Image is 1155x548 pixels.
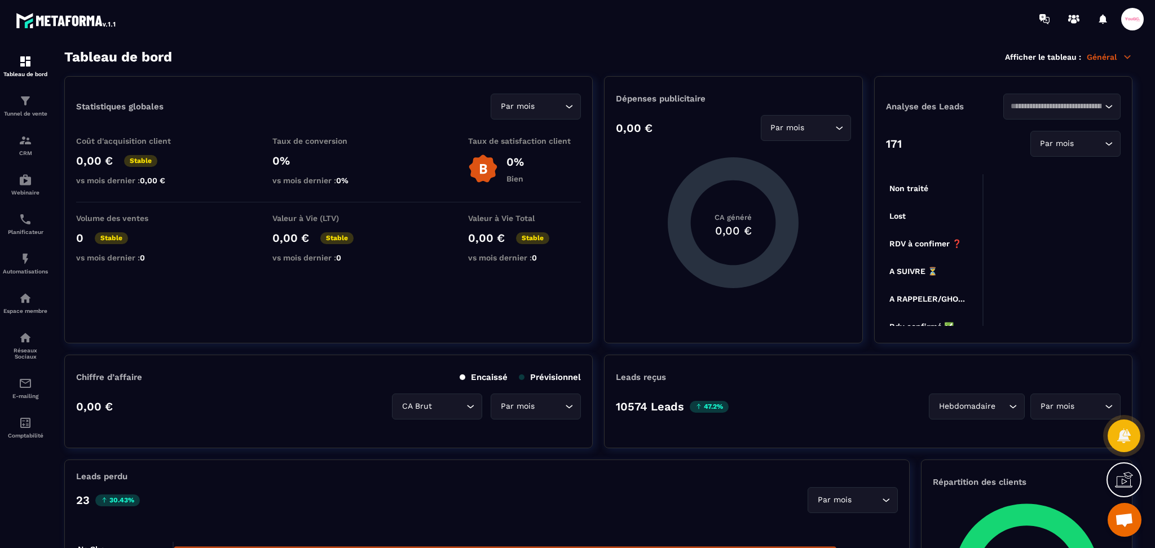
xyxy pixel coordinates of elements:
p: Valeur à Vie Total [468,214,581,223]
p: Général [1087,52,1132,62]
a: automationsautomationsAutomatisations [3,244,48,283]
div: Search for option [392,394,482,419]
span: Hebdomadaire [936,400,998,413]
p: E-mailing [3,393,48,399]
p: Dépenses publicitaire [616,94,850,104]
p: Stable [124,155,157,167]
div: Search for option [761,115,851,141]
p: 171 [886,137,902,151]
p: Répartition des clients [933,477,1121,487]
div: Search for option [491,394,581,419]
p: Leads perdu [76,471,127,481]
span: Par mois [768,122,807,134]
span: Par mois [498,400,537,413]
input: Search for option [854,494,879,506]
img: logo [16,10,117,30]
p: Réseaux Sociaux [3,347,48,360]
a: accountantaccountantComptabilité [3,408,48,447]
p: Stable [320,232,354,244]
img: formation [19,55,32,68]
p: vs mois dernier : [76,253,189,262]
img: email [19,377,32,390]
a: Ouvrir le chat [1108,503,1141,537]
p: Prévisionnel [519,372,581,382]
p: 0% [272,154,385,167]
img: automations [19,291,32,305]
p: Volume des ventes [76,214,189,223]
tspan: A RAPPELER/GHO... [889,294,965,303]
a: formationformationTunnel de vente [3,86,48,125]
span: CA Brut [399,400,434,413]
div: Search for option [1003,94,1121,120]
a: emailemailE-mailing [3,368,48,408]
a: automationsautomationsWebinaire [3,165,48,204]
tspan: Non traité [889,184,928,193]
img: automations [19,252,32,266]
span: 0 [336,253,341,262]
a: formationformationTableau de bord [3,46,48,86]
p: Espace membre [3,308,48,314]
input: Search for option [1011,100,1102,113]
p: Statistiques globales [76,101,164,112]
a: formationformationCRM [3,125,48,165]
p: CRM [3,150,48,156]
tspan: RDV à confimer ❓ [889,239,962,249]
img: formation [19,134,32,147]
img: accountant [19,416,32,430]
span: 0,00 € [140,176,165,185]
p: vs mois dernier : [76,176,189,185]
p: 0,00 € [468,231,505,245]
div: Search for option [929,394,1025,419]
p: 0,00 € [272,231,309,245]
img: social-network [19,331,32,344]
p: Tunnel de vente [3,111,48,117]
input: Search for option [1077,400,1102,413]
p: Comptabilité [3,432,48,439]
span: 0 [532,253,537,262]
p: 0,00 € [76,400,113,413]
span: 0 [140,253,145,262]
div: Search for option [1030,131,1121,157]
p: Automatisations [3,268,48,275]
div: Search for option [1030,394,1121,419]
input: Search for option [537,100,562,113]
p: Stable [95,232,128,244]
p: Afficher le tableau : [1005,52,1081,61]
p: Analyse des Leads [886,101,1003,112]
span: Par mois [1038,138,1077,150]
span: Par mois [1038,400,1077,413]
div: Search for option [808,487,898,513]
p: 0% [506,155,524,169]
p: 0 [76,231,83,245]
span: 0% [336,176,349,185]
input: Search for option [807,122,832,134]
p: Tableau de bord [3,71,48,77]
div: Search for option [491,94,581,120]
p: Coût d'acquisition client [76,136,189,145]
p: vs mois dernier : [272,176,385,185]
a: schedulerschedulerPlanificateur [3,204,48,244]
p: 0,00 € [616,121,653,135]
a: social-networksocial-networkRéseaux Sociaux [3,322,48,368]
p: Webinaire [3,189,48,196]
tspan: A SUIVRE ⏳ [889,267,938,276]
p: Leads reçus [616,372,666,382]
p: Stable [516,232,549,244]
p: Taux de satisfaction client [468,136,581,145]
p: 30.43% [95,494,140,506]
p: vs mois dernier : [272,253,385,262]
img: automations [19,173,32,187]
tspan: Lost [889,211,906,220]
input: Search for option [434,400,464,413]
h3: Tableau de bord [64,49,172,65]
img: formation [19,94,32,108]
span: Par mois [815,494,854,506]
input: Search for option [537,400,562,413]
p: Chiffre d’affaire [76,372,142,382]
p: 0,00 € [76,154,113,167]
p: Encaissé [460,372,508,382]
input: Search for option [1077,138,1102,150]
img: scheduler [19,213,32,226]
tspan: Rdv confirmé ✅ [889,322,954,332]
span: Par mois [498,100,537,113]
